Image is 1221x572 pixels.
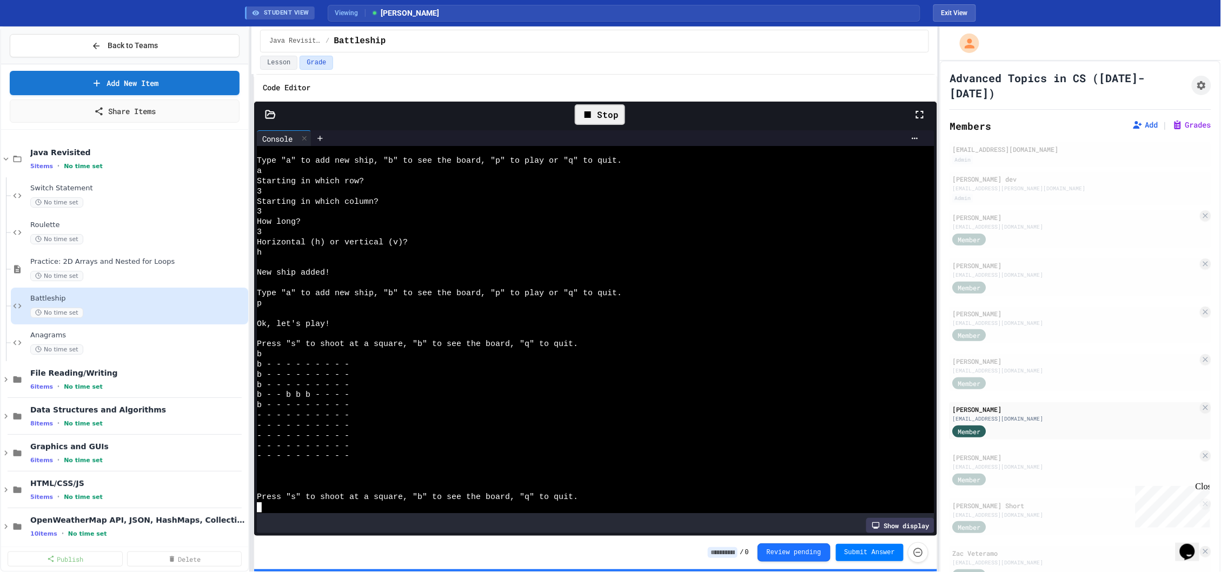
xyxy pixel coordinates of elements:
[30,442,246,451] span: Graphics and GUIs
[30,344,83,355] span: No time set
[1192,76,1211,95] button: Assignment Settings
[57,419,59,428] span: •
[257,228,262,238] span: 3
[953,212,1198,222] div: [PERSON_NAME]
[953,404,1198,414] div: [PERSON_NAME]
[908,542,928,563] button: Force resubmission of student's answer (Admin only)
[953,415,1198,423] div: [EMAIL_ADDRESS][DOMAIN_NAME]
[30,457,53,464] span: 6 items
[953,356,1198,366] div: [PERSON_NAME]
[575,104,625,125] div: Stop
[30,271,83,281] span: No time set
[57,456,59,464] span: •
[953,548,1198,558] div: Zac Veteramo
[127,551,242,567] a: Delete
[958,378,981,388] span: Member
[57,493,59,501] span: •
[30,221,246,230] span: Roulette
[953,174,1208,184] div: [PERSON_NAME] dev
[1131,482,1210,528] iframe: chat widget
[958,522,981,532] span: Member
[68,530,107,537] span: No time set
[257,411,349,421] span: - - - - - - - - - -
[108,40,158,51] span: Back to Teams
[30,163,53,170] span: 5 items
[958,330,981,340] span: Member
[953,144,1208,154] div: [EMAIL_ADDRESS][DOMAIN_NAME]
[257,421,349,431] span: - - - - - - - - - -
[263,81,310,95] h6: Code Editor
[30,494,53,501] span: 5 items
[264,9,309,18] span: STUDENT VIEW
[1132,119,1158,130] button: Add
[953,558,1198,567] div: [EMAIL_ADDRESS][DOMAIN_NAME]
[257,177,364,187] span: Starting in which row?
[257,370,349,381] span: b - - - - - - - - -
[257,381,349,391] span: b - - - - - - - - -
[257,133,298,144] div: Console
[64,163,103,170] span: No time set
[257,390,349,401] span: b - - b b b - - - -
[953,261,1198,270] div: [PERSON_NAME]
[953,271,1198,279] div: [EMAIL_ADDRESS][DOMAIN_NAME]
[300,56,333,70] button: Grade
[958,427,981,436] span: Member
[30,515,246,525] span: OpenWeatherMap API, JSON, HashMaps, Collections within Collections
[257,289,622,299] span: Type "a" to add new ship, "b" to see the board, "p" to play or "q" to quit.
[950,70,1187,101] h1: Advanced Topics in CS ([DATE]- [DATE])
[758,543,831,562] button: Review pending
[953,155,973,164] div: Admin
[62,529,64,538] span: •
[260,56,297,70] button: Lesson
[958,235,981,244] span: Member
[953,367,1198,375] div: [EMAIL_ADDRESS][DOMAIN_NAME]
[950,118,991,134] h2: Members
[257,130,311,147] div: Console
[257,493,578,503] span: Press "s" to shoot at a square, "b" to see the board, "q" to quit.
[257,217,301,228] span: How long?
[933,4,976,22] button: Exit student view
[1163,118,1168,131] span: |
[371,8,439,19] span: [PERSON_NAME]
[4,4,75,69] div: Chat with us now!Close
[953,511,1198,519] div: [EMAIL_ADDRESS][DOMAIN_NAME]
[64,383,103,390] span: No time set
[57,382,59,391] span: •
[335,8,366,18] span: Viewing
[953,463,1198,471] div: [EMAIL_ADDRESS][DOMAIN_NAME]
[10,71,240,95] a: Add New Item
[836,544,904,561] button: Submit Answer
[30,184,246,193] span: Switch Statement
[257,320,330,330] span: Ok, let's play!
[958,475,981,484] span: Member
[866,518,934,533] div: Show display
[953,184,1208,192] div: [EMAIL_ADDRESS][PERSON_NAME][DOMAIN_NAME]
[30,420,53,427] span: 8 items
[953,319,1198,327] div: [EMAIL_ADDRESS][DOMAIN_NAME]
[64,494,103,501] span: No time set
[948,31,982,56] div: My Account
[257,360,349,370] span: b - - - - - - - - -
[745,548,749,557] span: 0
[845,548,895,557] span: Submit Answer
[30,478,246,488] span: HTML/CSS/JS
[257,268,330,278] span: New ship added!
[257,187,262,197] span: 3
[257,451,349,462] span: - - - - - - - - - -
[257,207,262,217] span: 3
[30,197,83,208] span: No time set
[8,551,123,567] a: Publish
[30,405,246,415] span: Data Structures and Algorithms
[10,34,240,57] button: Back to Teams
[257,350,262,360] span: b
[257,167,262,177] span: a
[30,148,246,157] span: Java Revisited
[953,309,1198,318] div: [PERSON_NAME]
[64,420,103,427] span: No time set
[953,453,1198,462] div: [PERSON_NAME]
[10,99,240,123] a: Share Items
[30,257,246,267] span: Practice: 2D Arrays and Nested for Loops
[30,383,53,390] span: 6 items
[326,37,329,45] span: /
[740,548,744,557] span: /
